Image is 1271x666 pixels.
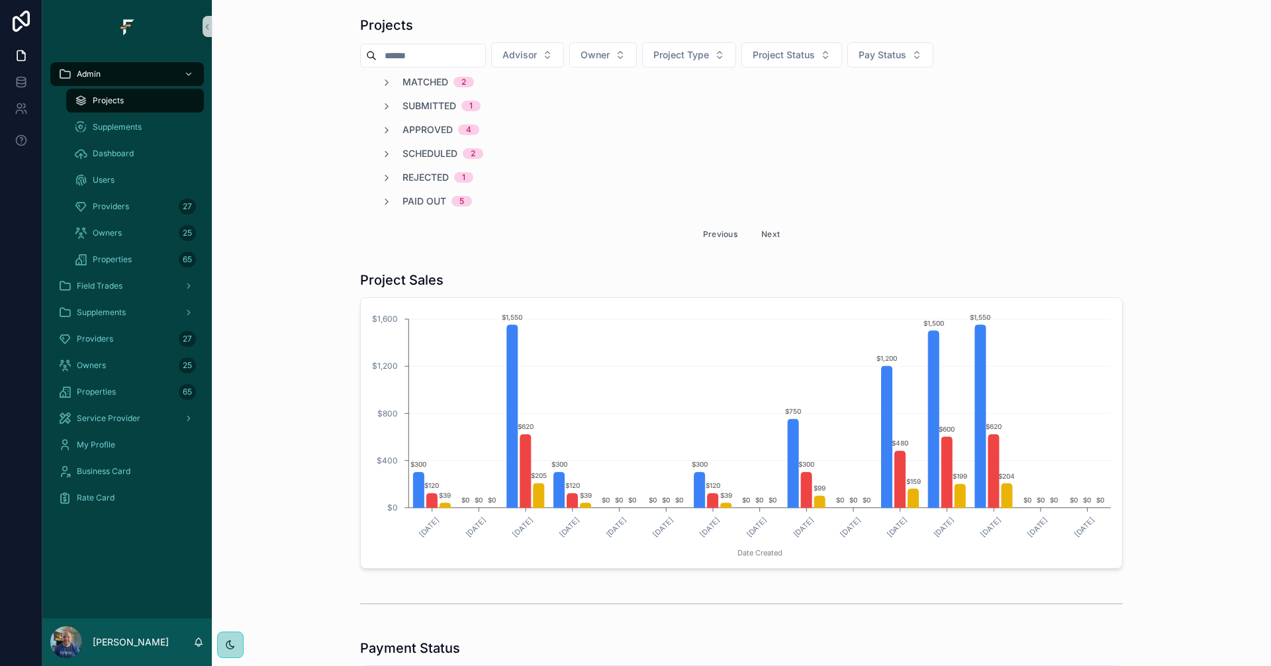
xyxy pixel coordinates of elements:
tspan: $800 [377,408,398,418]
p: [PERSON_NAME] [93,636,169,649]
span: Admin [77,69,101,79]
text: $480 [892,439,908,447]
button: Select Button [642,42,736,68]
a: My Profile [50,433,204,457]
div: 65 [179,252,196,267]
a: Projects [66,89,204,113]
div: 25 [179,225,196,241]
a: Owners25 [66,221,204,245]
text: $0 [1023,496,1031,504]
text: $600 [939,425,955,433]
span: Supplements [93,122,142,132]
button: Select Button [741,42,842,68]
a: Supplements [66,115,204,139]
span: Dashboard [93,148,134,159]
text: [DATE] [979,515,1003,539]
h1: Payment Status [360,639,460,657]
span: Field Trades [77,281,122,291]
text: $1,550 [502,313,522,321]
span: Business Card [77,466,130,477]
text: $1,200 [876,354,897,362]
tspan: $1,600 [372,314,398,324]
text: $99 [814,484,825,492]
button: Select Button [491,42,564,68]
tspan: Date Created [737,548,782,557]
text: [DATE] [792,515,816,539]
text: [DATE] [417,515,441,539]
span: Pay Status [859,48,906,62]
text: [DATE] [698,515,722,539]
div: 27 [179,331,196,347]
span: Owners [77,360,106,371]
a: Dashboard [66,142,204,166]
text: $0 [1083,496,1091,504]
div: 65 [179,384,196,400]
span: Project Type [653,48,709,62]
text: $0 [675,496,683,504]
span: Owners [93,228,122,238]
div: 1 [462,172,465,183]
a: Admin [50,62,204,86]
div: 2 [461,77,466,87]
span: Supplements [77,307,126,318]
span: Providers [77,334,113,344]
div: 1 [469,101,473,111]
span: Providers [93,201,129,212]
text: $0 [755,496,763,504]
a: Field Trades [50,274,204,298]
tspan: $1,200 [372,361,398,371]
text: [DATE] [651,515,675,539]
div: 5 [459,196,464,207]
span: Advisor [502,48,537,62]
text: $1,550 [970,313,990,321]
a: Supplements [50,301,204,324]
a: Rate Card [50,486,204,510]
text: [DATE] [557,515,581,539]
span: Scheduled [402,147,457,160]
button: Next [752,224,789,244]
text: $120 [565,481,580,489]
h1: Projects [360,16,413,34]
text: $300 [551,460,567,468]
text: $159 [906,477,921,485]
span: Paid Out [402,195,446,208]
button: Select Button [847,42,933,68]
img: App logo [117,16,138,37]
text: $300 [410,460,426,468]
text: [DATE] [745,515,769,539]
tspan: $0 [387,502,398,512]
span: Matched [402,75,448,89]
text: $0 [849,496,857,504]
span: Users [93,175,115,185]
text: $0 [863,496,871,504]
span: Submitted [402,99,456,113]
span: Properties [93,254,132,265]
text: [DATE] [838,515,862,539]
text: $39 [580,491,592,499]
text: $0 [628,496,636,504]
a: Properties65 [50,380,204,404]
button: Previous [694,224,747,244]
text: $120 [424,481,439,489]
a: Owners25 [50,354,204,377]
a: Business Card [50,459,204,483]
span: Rejected [402,171,449,184]
div: 4 [466,124,471,135]
text: $0 [769,496,777,504]
text: $0 [649,496,657,504]
text: $39 [439,491,451,499]
span: My Profile [77,440,115,450]
text: [DATE] [932,515,956,539]
div: 27 [179,199,196,214]
text: $0 [1096,496,1104,504]
button: Select Button [569,42,637,68]
text: $620 [986,422,1002,430]
span: Properties [77,387,116,397]
text: [DATE] [1025,515,1049,539]
span: Project Status [753,48,815,62]
text: [DATE] [1072,515,1096,539]
div: scrollable content [42,53,212,527]
text: $199 [953,472,967,480]
text: $0 [488,496,496,504]
text: $750 [785,407,801,415]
